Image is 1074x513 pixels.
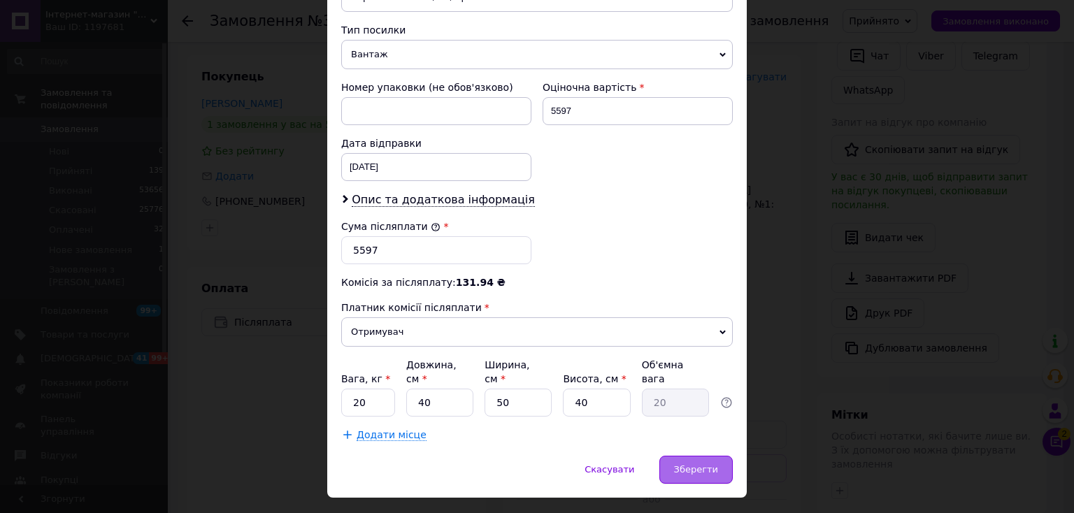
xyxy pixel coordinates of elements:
[341,275,733,289] div: Комісія за післяплату:
[485,359,529,384] label: Ширина, см
[642,358,709,386] div: Об'ємна вага
[341,40,733,69] span: Вантаж
[456,277,506,288] span: 131.94 ₴
[341,24,406,36] span: Тип посилки
[543,80,733,94] div: Оціночна вартість
[341,136,531,150] div: Дата відправки
[341,302,482,313] span: Платник комісії післяплати
[585,464,634,475] span: Скасувати
[563,373,626,384] label: Висота, см
[341,317,733,347] span: Отримувач
[341,221,441,232] label: Сума післяплати
[674,464,718,475] span: Зберегти
[357,429,427,441] span: Додати місце
[406,359,457,384] label: Довжина, см
[352,193,535,207] span: Опис та додаткова інформація
[341,80,531,94] div: Номер упаковки (не обов'язково)
[341,373,390,384] label: Вага, кг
